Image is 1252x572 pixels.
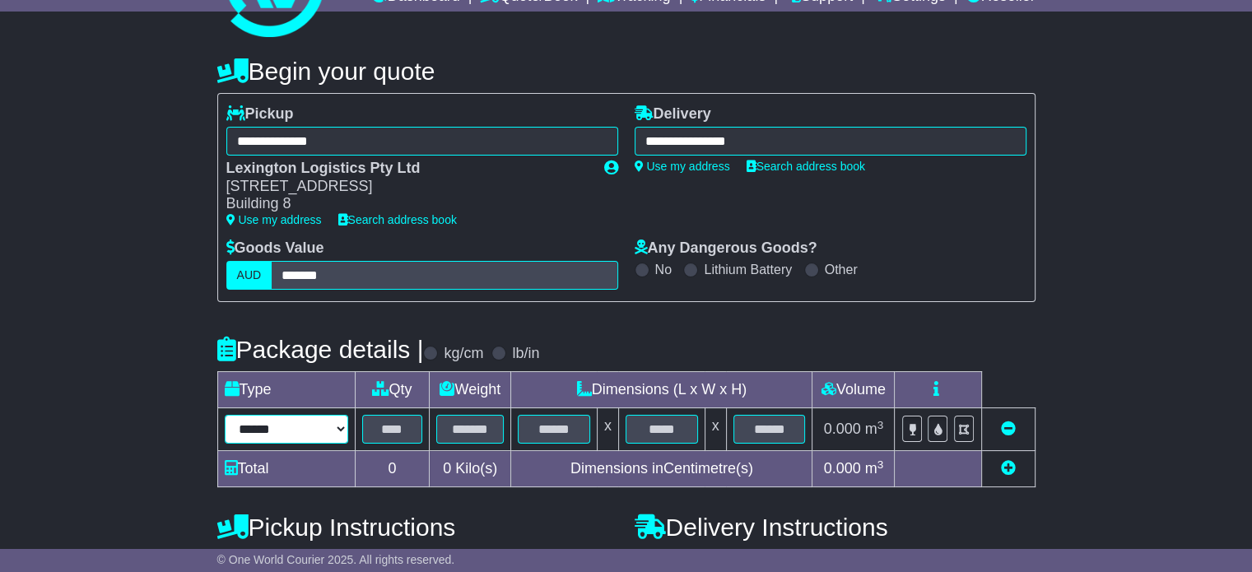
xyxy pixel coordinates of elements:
[704,262,792,277] label: Lithium Battery
[812,372,895,408] td: Volume
[824,421,861,437] span: 0.000
[217,58,1036,85] h4: Begin your quote
[355,451,430,487] td: 0
[226,213,322,226] a: Use my address
[825,262,858,277] label: Other
[226,178,588,196] div: [STREET_ADDRESS]
[512,345,539,363] label: lb/in
[705,408,726,451] td: x
[226,195,588,213] div: Building 8
[655,262,672,277] label: No
[511,372,812,408] td: Dimensions (L x W x H)
[635,105,711,123] label: Delivery
[635,160,730,173] a: Use my address
[355,372,430,408] td: Qty
[338,213,457,226] a: Search address book
[877,419,884,431] sup: 3
[217,553,455,566] span: © One World Courier 2025. All rights reserved.
[865,421,884,437] span: m
[217,451,355,487] td: Total
[430,372,511,408] td: Weight
[597,408,618,451] td: x
[444,345,483,363] label: kg/cm
[511,451,812,487] td: Dimensions in Centimetre(s)
[865,460,884,477] span: m
[226,261,272,290] label: AUD
[747,160,865,173] a: Search address book
[635,514,1036,541] h4: Delivery Instructions
[226,239,324,258] label: Goods Value
[217,336,424,363] h4: Package details |
[1001,421,1016,437] a: Remove this item
[430,451,511,487] td: Kilo(s)
[877,458,884,471] sup: 3
[635,239,817,258] label: Any Dangerous Goods?
[824,460,861,477] span: 0.000
[217,372,355,408] td: Type
[1001,460,1016,477] a: Add new item
[226,160,588,178] div: Lexington Logistics Pty Ltd
[226,105,294,123] label: Pickup
[443,460,451,477] span: 0
[217,514,618,541] h4: Pickup Instructions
